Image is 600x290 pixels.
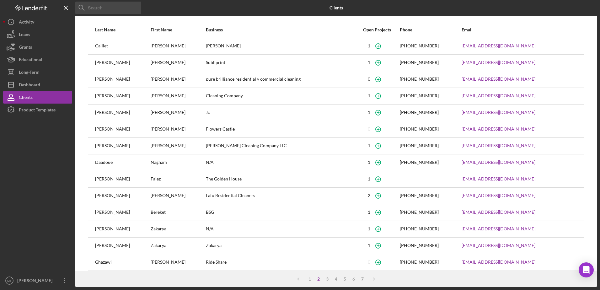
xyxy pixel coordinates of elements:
div: 7 [358,277,367,282]
div: Dashboard [19,78,40,93]
a: [EMAIL_ADDRESS][DOMAIN_NAME] [462,93,535,98]
a: [EMAIL_ADDRESS][DOMAIN_NAME] [462,110,535,115]
div: 1 [368,210,370,215]
a: [EMAIL_ADDRESS][DOMAIN_NAME] [462,210,535,215]
div: 1 [305,277,314,282]
div: [PERSON_NAME] [151,72,206,87]
div: Subliprint [206,55,354,71]
div: [PERSON_NAME] [95,55,150,71]
div: [PERSON_NAME] [16,274,56,288]
div: Ride Share [206,255,354,270]
button: Grants [3,41,72,53]
div: Educational [19,53,42,67]
div: 2 [314,277,323,282]
div: [PERSON_NAME] [206,38,354,54]
div: The Golden House [206,171,354,187]
div: [PERSON_NAME] [151,121,206,137]
div: [PHONE_NUMBER] [400,243,439,248]
div: Cleaning Company [206,88,354,104]
div: 1 [368,143,370,148]
div: [PHONE_NUMBER] [400,260,439,265]
div: Last Name [95,27,150,32]
div: N/A [206,221,354,237]
b: Clients [329,5,343,10]
div: [PHONE_NUMBER] [400,160,439,165]
div: [PHONE_NUMBER] [400,193,439,198]
div: 2 [368,193,370,198]
div: Business [206,27,354,32]
button: MT[PERSON_NAME] [3,274,72,287]
div: [PHONE_NUMBER] [400,126,439,132]
text: MT [7,279,12,282]
div: Zakarya [206,238,354,254]
div: First Name [151,27,206,32]
div: 0 [368,260,370,265]
div: [PERSON_NAME] [95,121,150,137]
a: [EMAIL_ADDRESS][DOMAIN_NAME] [462,226,535,231]
div: [PHONE_NUMBER] [400,43,439,48]
div: [PERSON_NAME] [95,205,150,220]
a: [EMAIL_ADDRESS][DOMAIN_NAME] [462,193,535,198]
div: BSG [206,205,354,220]
div: [PERSON_NAME] [95,72,150,87]
a: [EMAIL_ADDRESS][DOMAIN_NAME] [462,60,535,65]
div: 0 [368,77,370,82]
div: [PERSON_NAME] [151,188,206,204]
button: Product Templates [3,104,72,116]
button: Educational [3,53,72,66]
div: pure brilliance residential y commercial cleaning [206,72,354,87]
div: Grants [19,41,32,55]
div: Bereket [151,205,206,220]
div: 1 [368,93,370,98]
button: Dashboard [3,78,72,91]
div: N/A [206,155,354,170]
div: [PHONE_NUMBER] [400,93,439,98]
div: [PERSON_NAME] [151,38,206,54]
div: [PERSON_NAME] [95,221,150,237]
div: 1 [368,243,370,248]
button: Clients [3,91,72,104]
div: [PHONE_NUMBER] [400,60,439,65]
div: [PHONE_NUMBER] [400,143,439,148]
div: [PERSON_NAME] Cleaning Company LLC [206,138,354,154]
div: Flowers Castle [206,121,354,137]
div: Jc [206,105,354,121]
div: [PERSON_NAME] [95,171,150,187]
a: [EMAIL_ADDRESS][DOMAIN_NAME] [462,43,535,48]
div: Zakarya [151,221,206,237]
a: [EMAIL_ADDRESS][DOMAIN_NAME] [462,260,535,265]
div: [PERSON_NAME] [151,55,206,71]
div: [PERSON_NAME] [151,88,206,104]
div: Caillet [95,38,150,54]
div: [PHONE_NUMBER] [400,226,439,231]
div: 1 [368,60,370,65]
a: [EMAIL_ADDRESS][DOMAIN_NAME] [462,126,535,132]
div: [PHONE_NUMBER] [400,77,439,82]
div: 1 [368,176,370,181]
div: 4 [332,277,340,282]
div: Faiez [151,171,206,187]
div: Clients [19,91,33,105]
div: [PHONE_NUMBER] [400,210,439,215]
input: Search [75,2,141,14]
button: Long-Term [3,66,72,78]
div: 3 [323,277,332,282]
div: Product Templates [19,104,56,118]
a: [EMAIL_ADDRESS][DOMAIN_NAME] [462,160,535,165]
div: Phone [400,27,461,32]
div: 1 [368,226,370,231]
a: [EMAIL_ADDRESS][DOMAIN_NAME] [462,143,535,148]
div: [PERSON_NAME] [95,238,150,254]
div: 1 [368,43,370,48]
button: Loans [3,28,72,41]
button: Activity [3,16,72,28]
div: 6 [349,277,358,282]
div: 0 [368,126,370,132]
